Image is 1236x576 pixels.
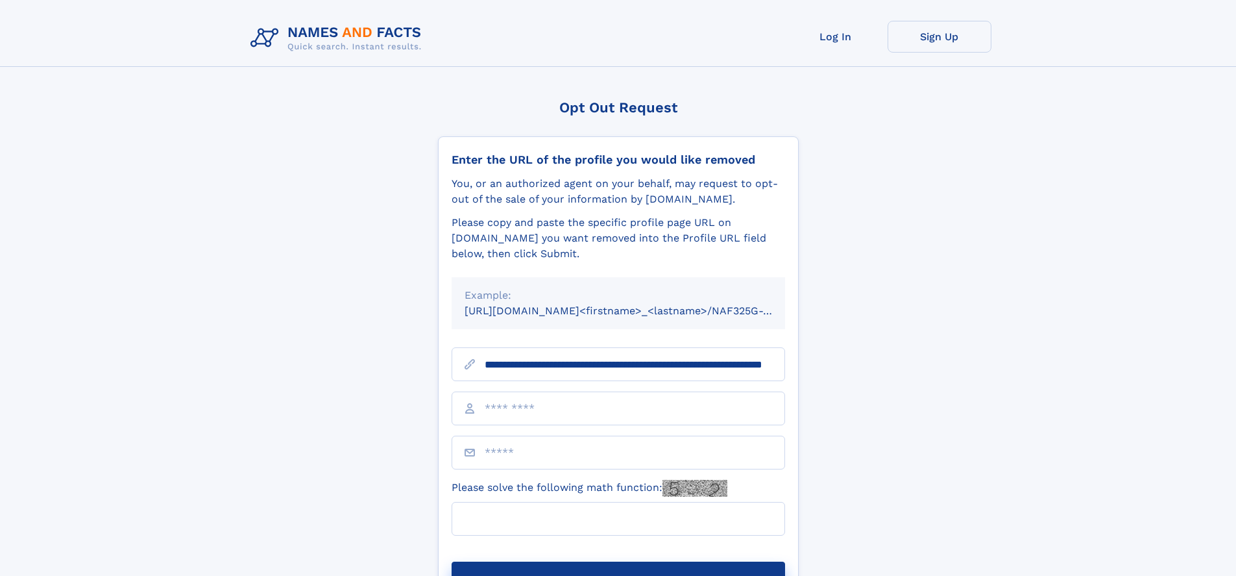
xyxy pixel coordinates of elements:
a: Log In [784,21,888,53]
div: You, or an authorized agent on your behalf, may request to opt-out of the sale of your informatio... [452,176,785,207]
label: Please solve the following math function: [452,480,727,497]
div: Please copy and paste the specific profile page URL on [DOMAIN_NAME] you want removed into the Pr... [452,215,785,262]
a: Sign Up [888,21,991,53]
div: Opt Out Request [438,99,799,116]
div: Enter the URL of the profile you would like removed [452,153,785,167]
img: Logo Names and Facts [245,21,432,56]
div: Example: [465,288,772,303]
small: [URL][DOMAIN_NAME]<firstname>_<lastname>/NAF325G-xxxxxxxx [465,305,810,317]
